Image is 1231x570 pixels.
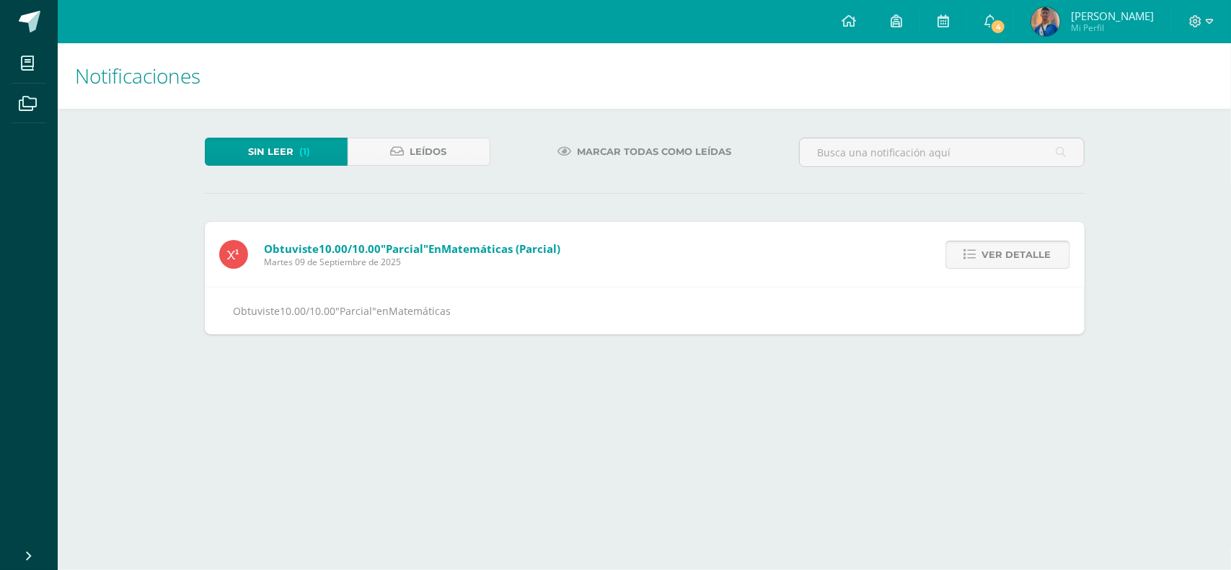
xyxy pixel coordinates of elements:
span: Notificaciones [75,62,200,89]
span: "Parcial" [336,304,377,318]
img: d51dedbb72094194ea0591a8e0ff4cf8.png [1031,7,1060,36]
span: Mi Perfil [1071,22,1154,34]
a: Marcar todas como leídas [539,138,749,166]
a: Sin leer(1) [205,138,348,166]
span: Leídos [410,138,447,165]
a: Leídos [348,138,490,166]
span: Marcar todas como leídas [577,138,731,165]
span: Martes 09 de Septiembre de 2025 [265,256,561,268]
span: 4 [990,19,1006,35]
span: Obtuviste en [265,241,561,256]
span: Sin leer [248,138,294,165]
span: Ver detalle [982,241,1051,268]
div: Obtuviste en [234,302,1056,320]
span: 10.00/10.00 [319,241,381,256]
span: Matemáticas [389,304,451,318]
input: Busca una notificación aquí [800,138,1084,166]
span: [PERSON_NAME] [1071,9,1154,23]
span: 10.00/10.00 [281,304,336,318]
span: (1) [299,138,310,165]
span: Matemáticas (Parcial) [442,241,561,256]
span: "Parcial" [381,241,429,256]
